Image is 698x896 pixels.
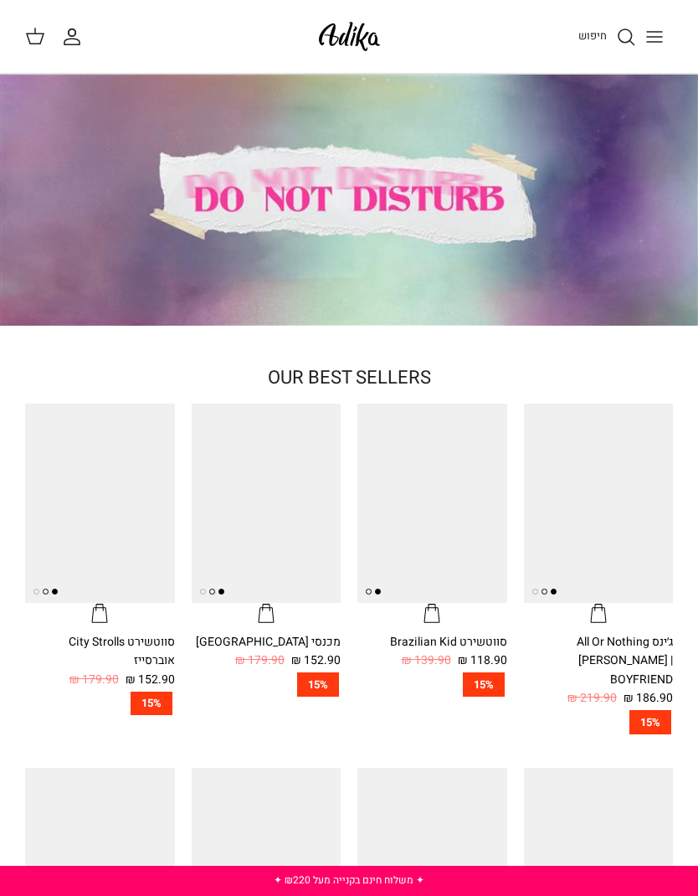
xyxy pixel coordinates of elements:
a: 15% [192,672,341,697]
span: 186.90 ₪ [624,689,673,708]
a: סווטשירט Brazilian Kid 118.90 ₪ 139.90 ₪ [357,633,507,671]
a: סווטשירט Brazilian Kid [357,404,507,625]
div: ג׳ינס All Or Nothing [PERSON_NAME] | BOYFRIEND [524,633,674,689]
span: 219.90 ₪ [567,689,617,708]
a: ג׳ינס All Or Nothing קריס-קרוס | BOYFRIEND [524,404,674,625]
div: סווטשירט City Strolls אוברסייז [25,633,175,671]
a: חיפוש [578,27,636,47]
span: 179.90 ₪ [69,671,119,689]
a: 15% [25,692,175,716]
span: 152.90 ₪ [126,671,175,689]
span: 15% [131,692,172,716]
span: 179.90 ₪ [235,651,285,670]
span: 152.90 ₪ [291,651,341,670]
a: 15% [357,672,507,697]
img: Adika IL [314,17,385,56]
div: מכנסי [GEOGRAPHIC_DATA] [192,633,341,651]
span: 15% [463,672,505,697]
span: 15% [629,710,671,734]
div: סווטשירט Brazilian Kid [357,633,507,651]
a: 15% [524,710,674,734]
a: מכנסי [GEOGRAPHIC_DATA] 152.90 ₪ 179.90 ₪ [192,633,341,671]
a: ג׳ינס All Or Nothing [PERSON_NAME] | BOYFRIEND 186.90 ₪ 219.90 ₪ [524,633,674,708]
a: OUR BEST SELLERS [268,364,431,391]
button: Toggle menu [636,18,673,55]
a: מכנסי טרנינג City strolls [192,404,341,625]
span: 15% [297,672,339,697]
a: החשבון שלי [62,27,89,47]
a: ✦ משלוח חינם בקנייה מעל ₪220 ✦ [274,873,424,888]
a: סווטשירט City Strolls אוברסייז [25,404,175,625]
a: סווטשירט City Strolls אוברסייז 152.90 ₪ 179.90 ₪ [25,633,175,689]
span: 118.90 ₪ [458,651,507,670]
span: 139.90 ₪ [402,651,451,670]
span: חיפוש [578,28,607,44]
